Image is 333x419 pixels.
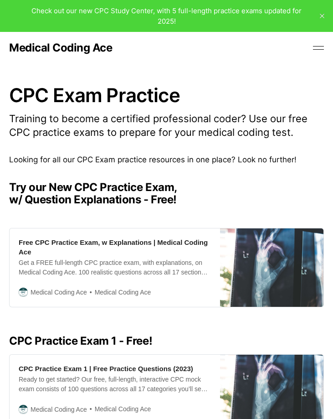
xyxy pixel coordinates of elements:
[19,375,211,394] div: Ready to get started? Our free, full-length, interactive CPC mock exam consists of 100 questions ...
[9,154,324,166] p: Looking for all our CPC Exam practice resources in one place? Look no further!
[9,181,324,206] h2: Try our New CPC Practice Exam, w/ Question Explanations - Free!
[87,287,151,298] span: Medical Coding Ace
[19,364,193,373] div: CPC Practice Exam 1 | Free Practice Questions (2023)
[9,42,112,53] a: Medical Coding Ace
[315,9,329,23] button: close
[9,228,324,307] a: Free CPC Practice Exam, w Explanations | Medical Coding AceGet a FREE full-length CPC practice ex...
[184,374,333,419] iframe: portal-trigger
[19,258,211,277] div: Get a FREE full-length CPC practice exam, with explanations, on Medical Coding Ace. 100 realistic...
[9,86,324,105] h1: CPC Exam Practice
[31,404,87,414] span: Medical Coding Ace
[19,238,211,257] div: Free CPC Practice Exam, w Explanations | Medical Coding Ace
[31,287,87,297] span: Medical Coding Ace
[9,112,324,139] p: Training to become a certified professional coder? Use our free CPC practice exams to prepare for...
[87,404,151,414] span: Medical Coding Ace
[9,335,324,347] h2: CPC Practice Exam 1 - Free!
[31,6,302,26] span: Check out our new CPC Study Center, with 5 full-length practice exams updated for 2025!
